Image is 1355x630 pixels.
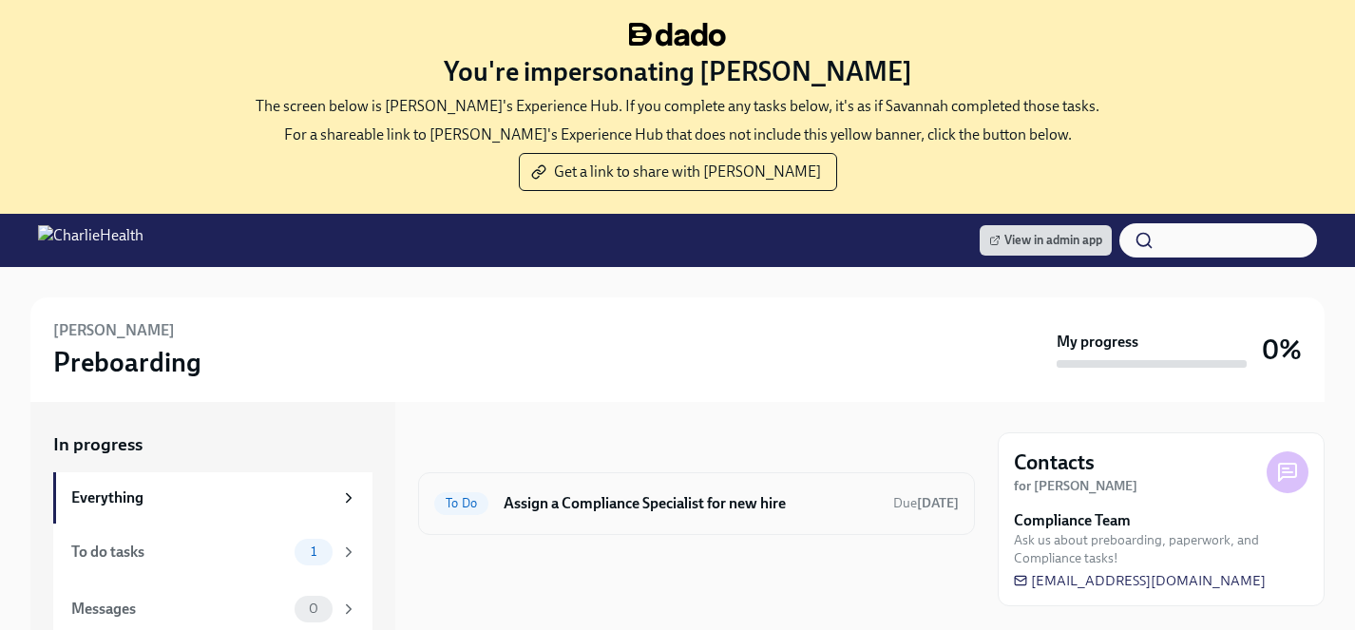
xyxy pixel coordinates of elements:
a: To DoAssign a Compliance Specialist for new hireDue[DATE] [434,488,959,519]
span: View in admin app [989,231,1102,250]
span: October 8th, 2025 10:00 [893,494,959,512]
span: To Do [434,496,488,510]
h4: Contacts [1014,449,1095,477]
div: Messages [71,599,287,620]
h6: Assign a Compliance Specialist for new hire [504,493,878,514]
div: To do tasks [71,542,287,563]
a: View in admin app [980,225,1112,256]
div: Everything [71,487,333,508]
a: To do tasks1 [53,524,372,581]
button: Get a link to share with [PERSON_NAME] [519,153,837,191]
img: dado [629,23,726,47]
p: The screen below is [PERSON_NAME]'s Experience Hub. If you complete any tasks below, it's as if S... [256,96,1099,117]
span: 0 [297,601,330,616]
div: In progress [418,432,507,457]
strong: My progress [1057,332,1138,353]
span: Ask us about preboarding, paperwork, and Compliance tasks! [1014,531,1308,567]
a: Everything [53,472,372,524]
h3: Preboarding [53,345,201,379]
img: CharlieHealth [38,225,143,256]
strong: for [PERSON_NAME] [1014,478,1137,494]
a: In progress [53,432,372,457]
strong: [DATE] [917,495,959,511]
span: 1 [299,544,328,559]
span: Get a link to share with [PERSON_NAME] [535,162,821,181]
h3: You're impersonating [PERSON_NAME] [444,54,912,88]
a: [EMAIL_ADDRESS][DOMAIN_NAME] [1014,571,1266,590]
h6: [PERSON_NAME] [53,320,175,341]
p: For a shareable link to [PERSON_NAME]'s Experience Hub that does not include this yellow banner, ... [284,124,1072,145]
strong: Compliance Team [1014,510,1131,531]
h3: 0% [1262,333,1302,367]
span: Due [893,495,959,511]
